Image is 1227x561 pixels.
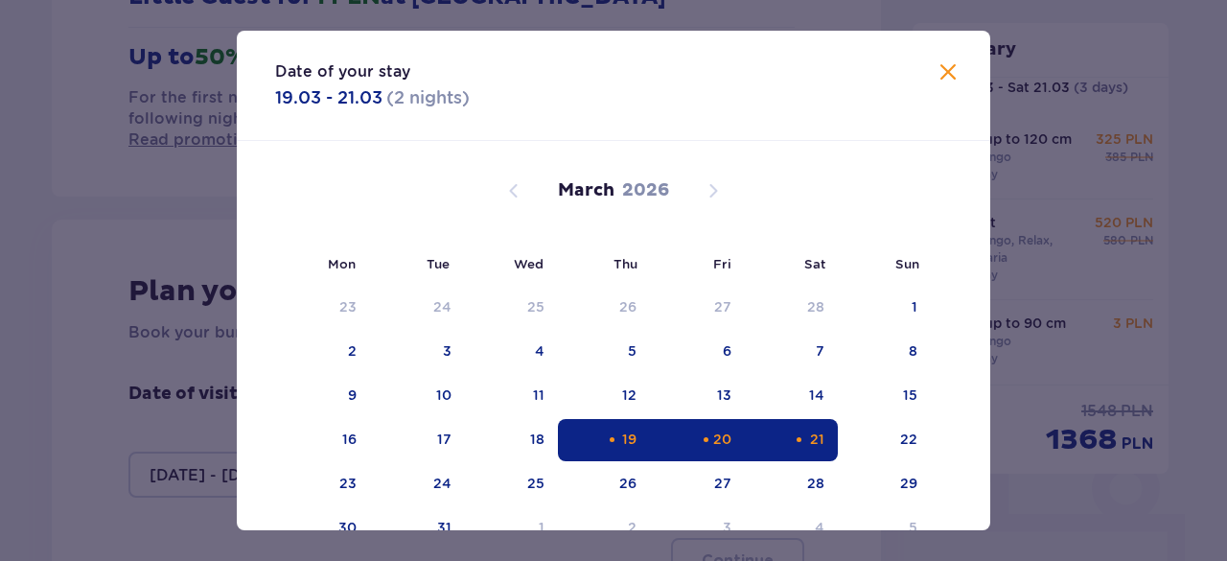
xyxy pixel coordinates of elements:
[465,419,558,461] td: 18
[613,256,637,271] small: Thu
[745,375,838,417] td: 14
[436,386,451,405] div: 10
[370,507,465,549] td: 31
[745,507,838,549] td: 4
[900,430,917,449] div: 22
[348,341,357,361] div: 2
[370,375,465,417] td: 10
[275,507,370,549] td: 30
[702,179,725,202] button: Next month
[745,463,838,505] td: 28
[807,474,824,493] div: 28
[838,287,931,329] td: 1
[838,375,931,417] td: 15
[807,297,824,316] div: 28
[816,341,824,361] div: 7
[650,331,745,373] td: 6
[619,297,637,316] div: 26
[539,518,544,537] div: 1
[370,331,465,373] td: 3
[838,463,931,505] td: 29
[650,463,745,505] td: 27
[700,433,712,446] div: Orange dot
[527,297,544,316] div: 25
[809,386,824,405] div: 14
[606,433,618,446] div: Orange dot
[745,331,838,373] td: 7
[275,331,370,373] td: 2
[370,463,465,505] td: 24
[558,179,614,202] p: March
[527,474,544,493] div: 25
[433,297,451,316] div: 24
[713,430,731,449] div: 20
[275,287,370,329] td: 23
[650,419,745,461] td: Date selected. Friday, March 20, 2026
[386,86,470,109] p: ( 2 nights )
[338,518,357,537] div: 30
[810,430,824,449] div: 21
[912,297,917,316] div: 1
[628,518,637,537] div: 2
[502,179,525,202] button: Previous month
[465,507,558,549] td: 1
[937,61,960,85] button: Close
[622,179,669,202] p: 2026
[348,386,357,405] div: 9
[433,474,451,493] div: 24
[275,419,370,461] td: 16
[745,287,838,329] td: 28
[558,375,651,417] td: 12
[793,433,805,446] div: Orange dot
[838,507,931,549] td: 5
[745,419,838,461] td: Date selected. Saturday, March 21, 2026
[723,518,731,537] div: 3
[622,386,637,405] div: 12
[370,419,465,461] td: 17
[838,331,931,373] td: 8
[437,430,451,449] div: 17
[650,375,745,417] td: 13
[895,256,919,271] small: Sun
[558,463,651,505] td: 26
[900,474,917,493] div: 29
[465,287,558,329] td: 25
[903,386,917,405] div: 15
[427,256,450,271] small: Tue
[342,430,357,449] div: 16
[535,341,544,361] div: 4
[437,518,451,537] div: 31
[275,61,410,82] p: Date of your stay
[619,474,637,493] div: 26
[804,256,825,271] small: Sat
[339,474,357,493] div: 23
[650,507,745,549] td: 3
[328,256,356,271] small: Mon
[370,287,465,329] td: 24
[723,341,731,361] div: 6
[339,297,357,316] div: 23
[909,341,917,361] div: 8
[465,331,558,373] td: 4
[558,331,651,373] td: 5
[713,256,731,271] small: Fri
[275,375,370,417] td: 9
[650,287,745,329] td: 27
[714,474,731,493] div: 27
[530,430,544,449] div: 18
[815,518,824,537] div: 4
[909,518,917,537] div: 5
[717,386,731,405] div: 13
[275,463,370,505] td: 23
[714,297,731,316] div: 27
[275,86,382,109] p: 19.03 - 21.03
[558,287,651,329] td: 26
[628,341,637,361] div: 5
[514,256,544,271] small: Wed
[622,430,637,449] div: 19
[838,419,931,461] td: 22
[533,386,544,405] div: 11
[558,419,651,461] td: Date selected. Thursday, March 19, 2026
[465,375,558,417] td: 11
[443,341,451,361] div: 3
